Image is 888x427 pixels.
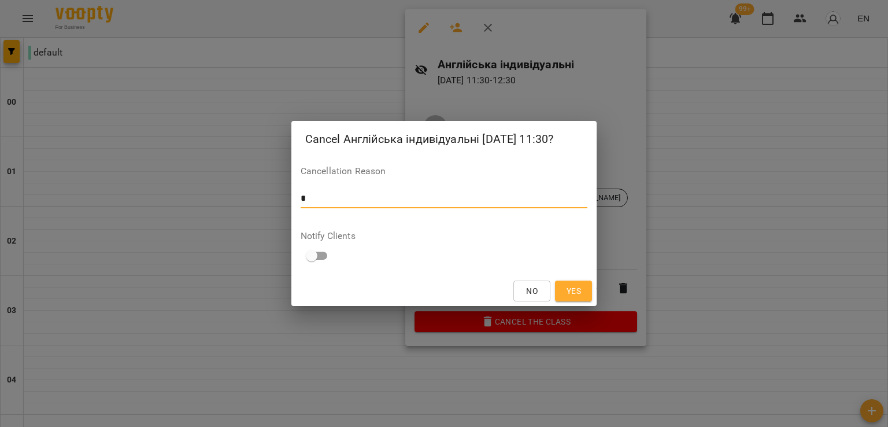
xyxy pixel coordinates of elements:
[305,130,583,148] h2: Cancel Англійська індивідуальні [DATE] 11:30?
[555,281,592,301] button: Yes
[301,167,588,176] label: Cancellation Reason
[567,284,581,298] span: Yes
[301,231,588,241] label: Notify Clients
[526,284,538,298] span: No
[513,281,550,301] button: No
